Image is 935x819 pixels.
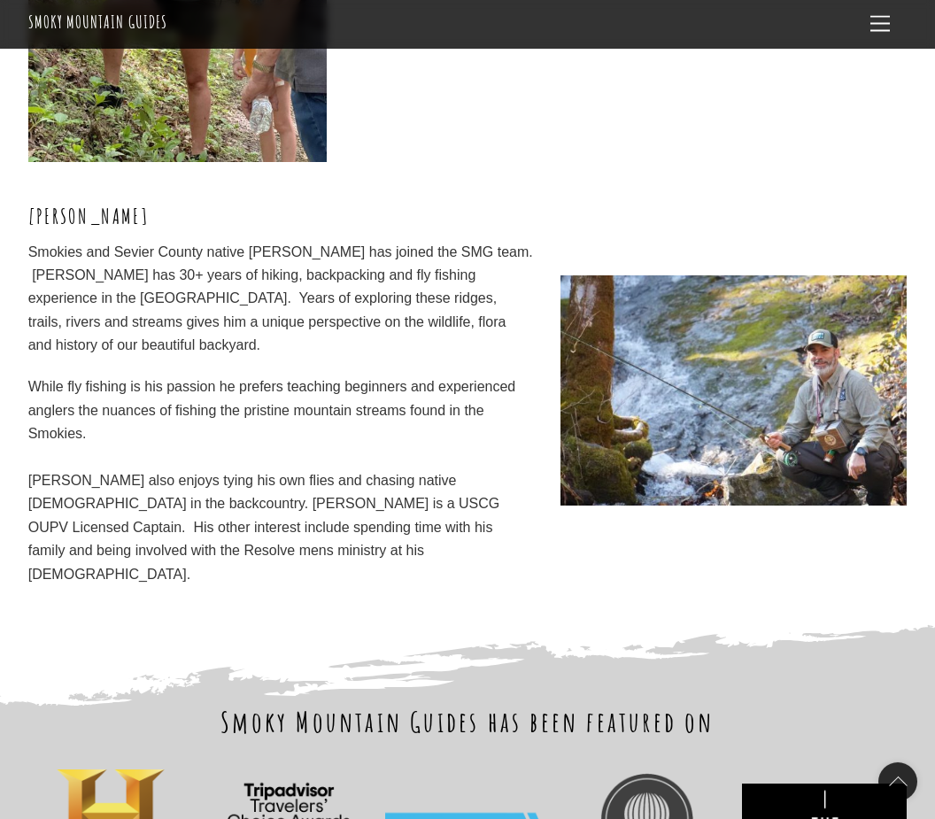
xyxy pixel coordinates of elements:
[28,703,908,740] h2: Smoky Mountain Guides has been featured on
[28,469,533,586] div: [PERSON_NAME] also enjoys tying his own flies and chasing native [DEMOGRAPHIC_DATA] in the backco...
[28,241,533,358] p: Smokies and Sevier County native [PERSON_NAME] has joined the SMG team. [PERSON_NAME] has 30+ yea...
[862,7,898,42] a: Menu
[560,275,907,506] img: obIiERbQ
[28,375,533,445] div: While fly fishing is his passion he prefers teaching beginners and experienced anglers the nuance...
[28,202,533,230] h3: [PERSON_NAME]
[28,11,167,33] a: Smoky Mountain Guides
